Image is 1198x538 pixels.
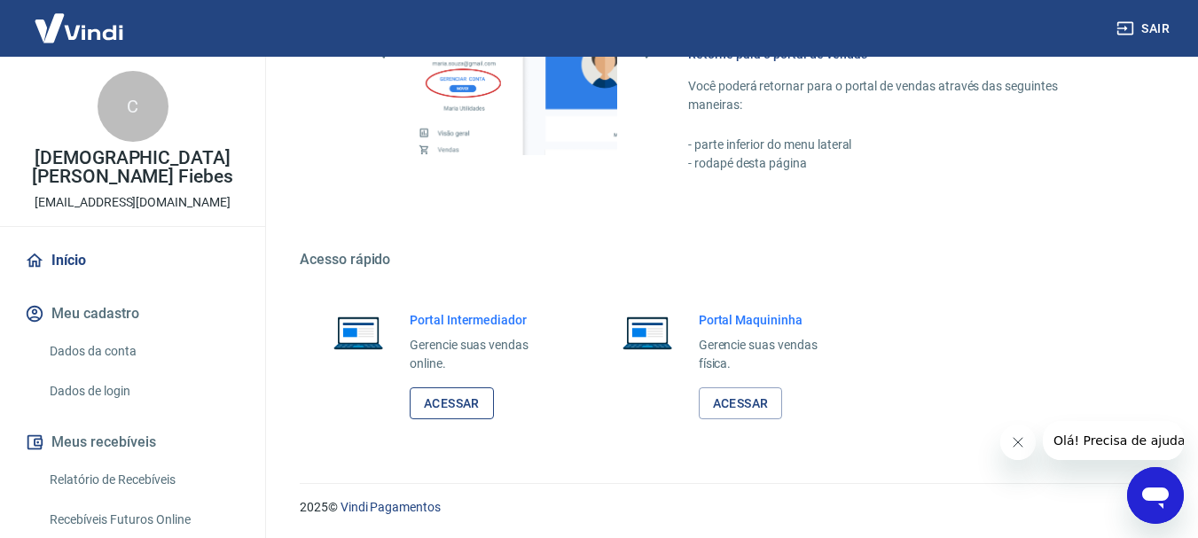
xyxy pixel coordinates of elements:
button: Meu cadastro [21,294,244,333]
a: Dados de login [43,373,244,409]
img: Imagem de um notebook aberto [610,311,685,354]
a: Acessar [699,387,783,420]
p: Você poderá retornar para o portal de vendas através das seguintes maneiras: [688,77,1113,114]
a: Acessar [410,387,494,420]
p: - rodapé desta página [688,154,1113,173]
p: [EMAIL_ADDRESS][DOMAIN_NAME] [35,193,231,212]
p: [DEMOGRAPHIC_DATA][PERSON_NAME] Fiebes [14,149,251,186]
a: Vindi Pagamentos [341,500,441,514]
img: Imagem de um notebook aberto [321,311,395,354]
iframe: Mensagem da empresa [1043,421,1184,460]
p: - parte inferior do menu lateral [688,136,1113,154]
p: 2025 © [300,498,1155,517]
a: Dados da conta [43,333,244,370]
div: C [98,71,168,142]
h6: Portal Maquininha [699,311,846,329]
button: Sair [1113,12,1177,45]
iframe: Fechar mensagem [1000,425,1036,460]
h5: Acesso rápido [300,251,1155,269]
a: Relatório de Recebíveis [43,462,244,498]
a: Recebíveis Futuros Online [43,502,244,538]
span: Olá! Precisa de ajuda? [11,12,149,27]
iframe: Botão para abrir a janela de mensagens [1127,467,1184,524]
p: Gerencie suas vendas online. [410,336,557,373]
p: Gerencie suas vendas física. [699,336,846,373]
button: Meus recebíveis [21,423,244,462]
a: Início [21,241,244,280]
h6: Portal Intermediador [410,311,557,329]
img: Vindi [21,1,137,55]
